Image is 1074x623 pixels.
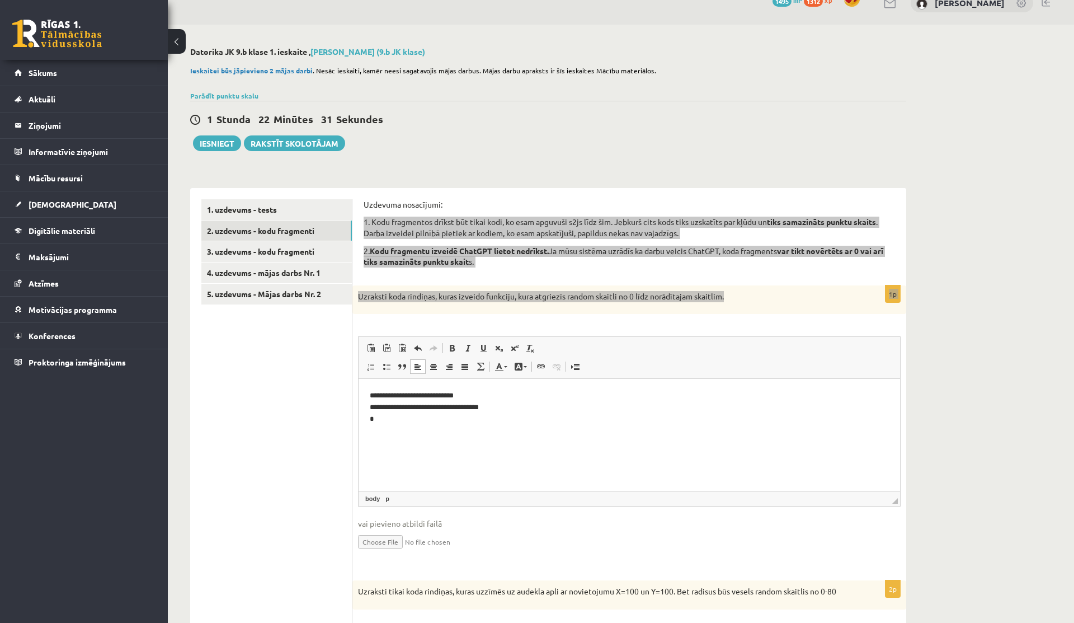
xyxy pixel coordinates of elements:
[379,359,394,374] a: Insert/Remove Bulleted List
[321,113,332,125] span: 31
[201,241,352,262] a: 3. uzdevums - kodu fragmenti
[11,11,530,23] body: Rich Text Editor, wiswyg-editor-user-answer-47433817937320
[201,221,352,241] a: 2. uzdevums - kodu fragmenti
[383,494,392,504] a: p element
[444,341,460,355] a: Bold (⌘+B)
[364,199,895,210] p: Uzdevuma nosacījumi:
[379,341,394,355] a: Paste as plain text (⌘+⇧+V)
[29,331,76,341] span: Konferences
[885,285,901,303] p: 1p
[567,359,583,374] a: Insert Page Break for Printing
[15,191,154,217] a: [DEMOGRAPHIC_DATA]
[426,341,441,355] a: Redo (⌘+Y)
[15,113,154,138] a: Ziņojumi
[29,113,154,138] legend: Ziņojumi
[370,246,549,256] strong: Kodu fragmentu izveidē ChatGPT lietot nedrīkst.
[363,341,379,355] a: Paste (⌘+V)
[364,217,895,238] p: 1. Kodu fragmentos drīkst būt tikai kodi, ko esam apguvuši s2js līdz šim. Jebkurš cits kods tiks ...
[29,226,95,236] span: Digitālie materiāli
[441,359,457,374] a: Align Right
[460,341,475,355] a: Italic (⌘+I)
[11,11,530,23] body: Rich Text Editor, wiswyg-editor-user-answer-47433817861240
[15,323,154,349] a: Konferences
[190,91,258,100] a: Parādīt punktu skalu
[358,291,845,302] p: Uzraksti koda rindiņas, kuras izveido funkciju, kura atgriezīs random skaitli no 0 līdz norādītaj...
[767,217,876,227] strong: tiks samazināts punktu skaits
[29,357,126,367] span: Proktoringa izmēģinājums
[359,379,900,491] iframe: Rich Text Editor, wiswyg-editor-user-answer-47433818048000
[190,47,906,57] h2: Datorika JK 9.b klase 1. ieskaite ,
[15,60,154,86] a: Sākums
[29,305,117,315] span: Motivācijas programma
[207,113,213,125] span: 1
[358,586,845,597] p: Uzraksti tikai koda rindiņas, kuras uzzīmēs uz audekla apli ar novietojumu X=100 un Y=100. Bet ra...
[473,359,488,374] a: Math
[201,199,352,220] a: 1. uzdevums - tests
[426,359,441,374] a: Centre
[15,270,154,296] a: Atzīmes
[258,113,270,125] span: 22
[507,341,522,355] a: Superscript
[457,359,473,374] a: Justify
[364,246,883,267] strong: var tikt novērtēts ar 0 vai arī tiks samazināts punktu skait
[310,46,425,57] a: [PERSON_NAME] (9.b JK klase)
[190,66,313,75] strong: Ieskaitei būs jāpievieno 2 mājas darbi
[29,244,154,270] legend: Maksājumi
[885,580,901,598] p: 2p
[274,113,313,125] span: Minūtes
[15,139,154,165] a: Informatīvie ziņojumi
[15,165,154,191] a: Mācību resursi
[201,284,352,305] a: 5. uzdevums - Mājas darbs Nr. 2
[394,341,410,355] a: Paste from Word
[549,359,564,374] a: Unlink
[193,135,241,151] button: Iesniegt
[410,341,426,355] a: Undo (⌘+Z)
[216,113,251,125] span: Stunda
[15,218,154,243] a: Digitālie materiāli
[358,518,901,530] span: vai pievieno atbildi failā
[15,297,154,322] a: Motivācijas programma
[394,359,410,374] a: Block Quote
[29,199,116,209] span: [DEMOGRAPHIC_DATA]
[475,341,491,355] a: Underline (⌘+U)
[533,359,549,374] a: Link (⌘+K)
[15,349,154,375] a: Proktoringa izmēģinājums
[29,94,55,104] span: Aktuāli
[12,20,102,48] a: Rīgas 1. Tālmācības vidusskola
[491,341,507,355] a: Subscript
[15,86,154,112] a: Aktuāli
[201,263,352,283] a: 4. uzdevums - mājas darbs Nr. 1
[410,359,426,374] a: Align Left
[29,173,83,183] span: Mācību resursi
[29,278,59,288] span: Atzīmes
[363,494,382,504] a: body element
[511,359,530,374] a: Background Colour
[29,68,57,78] span: Sākums
[522,341,538,355] a: Remove Format
[364,246,895,268] p: 2. Ja mūsu sistēma uzrādīs ka darbu veicis ChatGPT, koda fragments s.
[15,244,154,270] a: Maksājumi
[892,498,898,504] span: Drag to resize
[244,135,345,151] a: Rakstīt skolotājam
[363,359,379,374] a: Insert/Remove Numbered List
[336,113,383,125] span: Sekundes
[313,66,656,75] span: . Nesāc ieskaiti, kamēr neesi sagatavojis mājas darbus. Mājas darbu apraksts ir šīs ieskaites Māc...
[29,139,154,165] legend: Informatīvie ziņojumi
[491,359,511,374] a: Text Colour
